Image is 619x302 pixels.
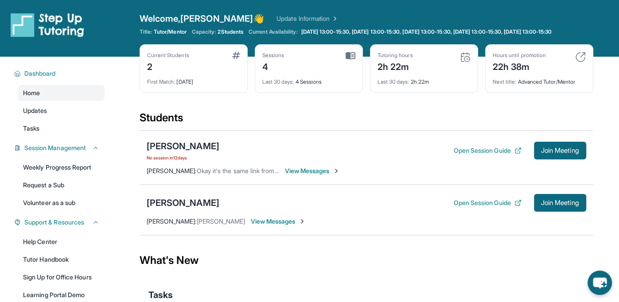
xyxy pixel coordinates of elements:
[18,120,105,136] a: Tasks
[534,194,586,212] button: Join Meeting
[493,73,586,85] div: Advanced Tutor/Mentor
[330,14,339,23] img: Chevron Right
[276,14,339,23] a: Update Information
[300,28,554,35] a: [DATE] 13:00-15:30, [DATE] 13:00-15:30, [DATE] 13:00-15:30, [DATE] 13:00-15:30, [DATE] 13:00-15:30
[147,78,175,85] span: First Match :
[140,111,593,130] div: Students
[378,78,409,85] span: Last 30 days :
[21,69,99,78] button: Dashboard
[18,252,105,267] a: Tutor Handbook
[23,106,47,115] span: Updates
[453,146,521,155] button: Open Session Guide
[140,241,593,280] div: What's New
[249,28,297,35] span: Current Availability:
[333,167,340,174] img: Chevron-Right
[147,167,197,174] span: [PERSON_NAME] :
[262,59,284,73] div: 4
[24,143,86,152] span: Session Management
[232,52,240,59] img: card
[18,195,105,211] a: Volunteer as a sub
[23,124,39,133] span: Tasks
[541,148,579,153] span: Join Meeting
[140,12,265,25] span: Welcome, [PERSON_NAME] 👋
[18,177,105,193] a: Request a Sub
[140,28,152,35] span: Title:
[493,59,546,73] div: 22h 38m
[24,218,84,227] span: Support & Resources
[493,78,517,85] span: Next title :
[218,28,243,35] span: 2 Students
[378,52,413,59] div: Tutoring hours
[18,234,105,250] a: Help Center
[262,78,294,85] span: Last 30 days :
[147,59,189,73] div: 2
[147,154,219,161] span: No session in 12 days
[285,166,340,175] span: View Messages
[346,52,355,60] img: card
[21,218,99,227] button: Support & Resources
[147,217,197,225] span: [PERSON_NAME] :
[18,159,105,175] a: Weekly Progress Report
[262,52,284,59] div: Sessions
[453,198,521,207] button: Open Session Guide
[575,52,586,62] img: card
[460,52,471,62] img: card
[534,142,586,159] button: Join Meeting
[378,73,471,85] div: 2h 22m
[21,143,99,152] button: Session Management
[197,167,390,174] span: Okay it's the same link from last time or you gonna send another one
[262,73,355,85] div: 4 Sessions
[250,217,306,226] span: View Messages
[23,89,40,97] span: Home
[147,52,189,59] div: Current Students
[18,85,105,101] a: Home
[147,73,240,85] div: [DATE]
[154,28,187,35] span: Tutor/Mentor
[11,12,84,37] img: logo
[493,52,546,59] div: Hours until promotion
[378,59,413,73] div: 2h 22m
[197,217,245,225] span: [PERSON_NAME]
[192,28,216,35] span: Capacity:
[588,271,612,295] button: chat-button
[147,140,219,152] div: [PERSON_NAME]
[299,218,306,225] img: Chevron-Right
[148,289,173,301] span: Tasks
[18,103,105,119] a: Updates
[147,197,219,209] div: [PERSON_NAME]
[18,269,105,285] a: Sign Up for Office Hours
[301,28,552,35] span: [DATE] 13:00-15:30, [DATE] 13:00-15:30, [DATE] 13:00-15:30, [DATE] 13:00-15:30, [DATE] 13:00-15:30
[24,69,56,78] span: Dashboard
[541,200,579,205] span: Join Meeting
